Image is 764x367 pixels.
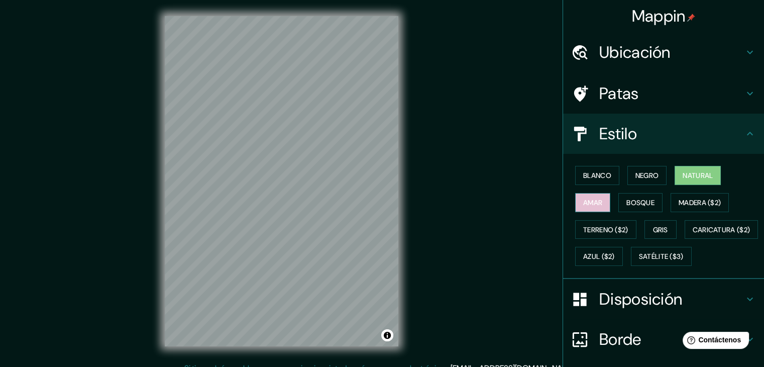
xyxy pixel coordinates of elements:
button: Bosque [618,193,663,212]
button: Azul ($2) [575,247,623,266]
button: Madera ($2) [671,193,729,212]
button: Satélite ($3) [631,247,692,266]
font: Negro [635,171,659,180]
div: Ubicación [563,32,764,72]
font: Natural [683,171,713,180]
button: Terreno ($2) [575,220,636,239]
button: Blanco [575,166,619,185]
font: Madera ($2) [679,198,721,207]
button: Negro [627,166,667,185]
font: Disposición [599,289,682,310]
button: Natural [675,166,721,185]
font: Estilo [599,123,637,144]
iframe: Lanzador de widgets de ayuda [675,328,753,356]
font: Ubicación [599,42,671,63]
font: Borde [599,329,641,350]
font: Caricatura ($2) [693,225,750,234]
div: Estilo [563,114,764,154]
font: Terreno ($2) [583,225,628,234]
div: Patas [563,73,764,114]
div: Disposición [563,279,764,319]
button: Gris [644,220,677,239]
button: Caricatura ($2) [685,220,758,239]
font: Satélite ($3) [639,252,684,261]
font: Mappin [632,6,686,27]
font: Azul ($2) [583,252,615,261]
font: Gris [653,225,668,234]
font: Patas [599,83,639,104]
font: Amar [583,198,602,207]
div: Borde [563,319,764,359]
img: pin-icon.png [687,14,695,22]
button: Amar [575,193,610,212]
font: Bosque [626,198,654,207]
font: Blanco [583,171,611,180]
button: Activar o desactivar atribución [381,329,393,341]
canvas: Mapa [165,16,398,346]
